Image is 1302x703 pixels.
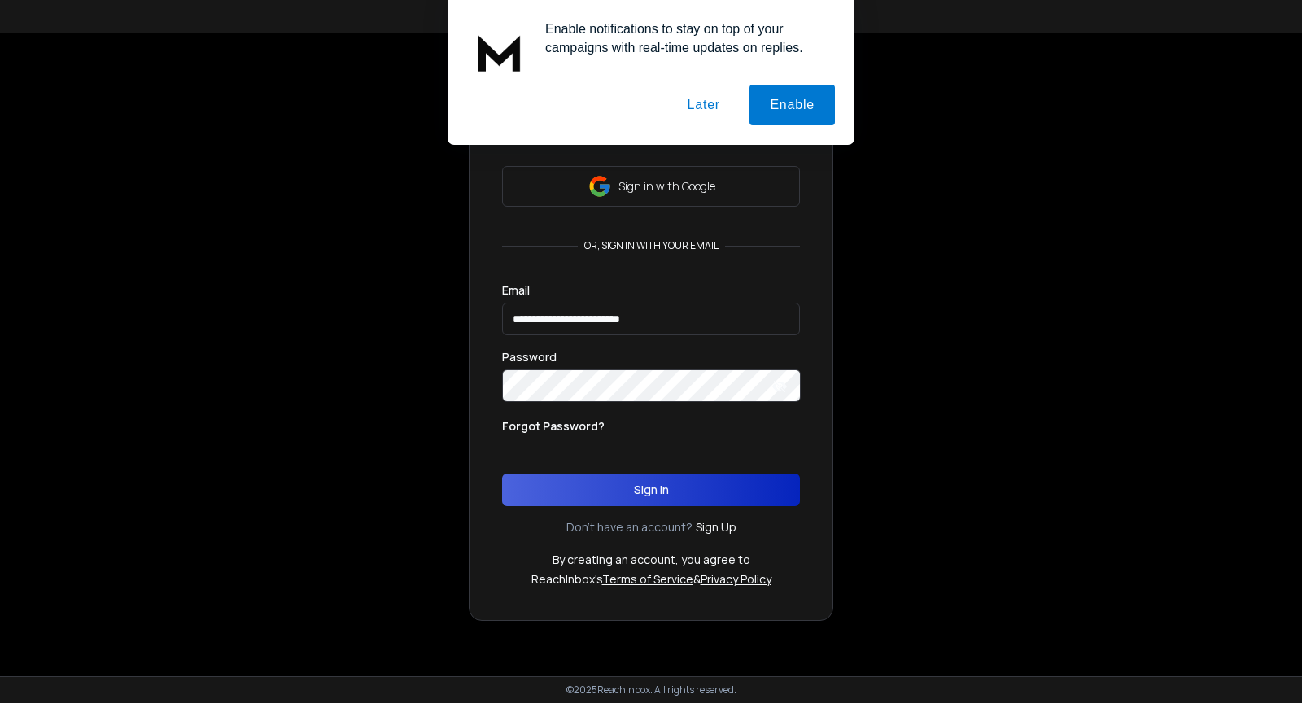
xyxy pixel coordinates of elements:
[531,571,771,587] p: ReachInbox's &
[566,683,736,696] p: © 2025 Reachinbox. All rights reserved.
[532,20,835,57] div: Enable notifications to stay on top of your campaigns with real-time updates on replies.
[666,85,740,125] button: Later
[602,571,693,587] a: Terms of Service
[502,285,530,296] label: Email
[749,85,835,125] button: Enable
[502,418,605,434] p: Forgot Password?
[502,474,800,506] button: Sign In
[502,351,557,363] label: Password
[701,571,771,587] a: Privacy Policy
[502,166,800,207] button: Sign in with Google
[696,519,736,535] a: Sign Up
[467,20,532,85] img: notification icon
[566,519,693,535] p: Don't have an account?
[578,239,725,252] p: or, sign in with your email
[553,552,750,568] p: By creating an account, you agree to
[618,178,715,194] p: Sign in with Google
